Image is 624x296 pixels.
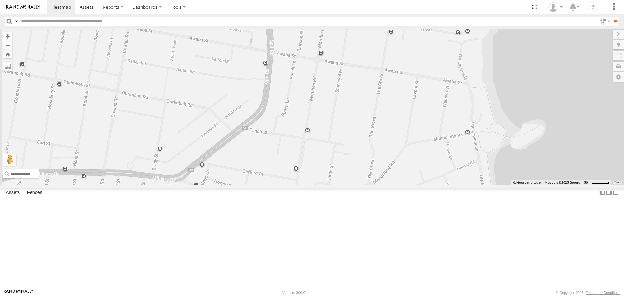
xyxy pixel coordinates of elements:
a: Terms and Conditions [586,291,620,295]
button: Zoom out [3,41,12,50]
label: Assets [3,188,23,198]
label: Search Filter Options [597,17,611,26]
i: ? [588,2,598,12]
div: Version: 309.01 [282,291,307,295]
span: 50 m [584,181,591,184]
label: Map Settings [613,72,624,82]
label: Fences [24,188,45,198]
a: Visit our Website [4,290,33,296]
button: Zoom Home [3,50,12,58]
label: Measure [3,62,12,71]
div: Chris Bowden [546,2,565,12]
button: Zoom in [3,32,12,41]
label: Dock Summary Table to the Left [599,188,606,198]
button: Map scale: 50 m per 50 pixels [582,180,611,185]
label: Dock Summary Table to the Right [606,188,612,198]
div: © Copyright 2025 - [556,291,620,295]
span: Map data ©2025 Google [545,181,580,184]
button: Drag Pegman onto the map to open Street View [3,153,16,166]
label: Hide Summary Table [613,188,619,198]
a: Terms (opens in new tab) [614,181,621,184]
button: Keyboard shortcuts [513,180,541,185]
img: rand-logo.svg [6,5,40,9]
label: Search Query [14,17,19,26]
